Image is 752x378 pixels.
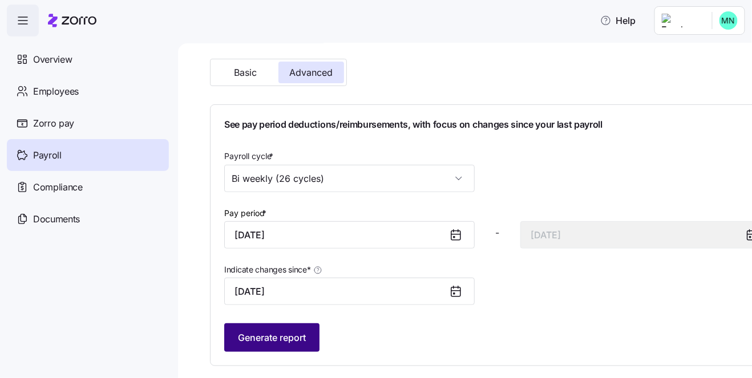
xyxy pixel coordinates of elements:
[224,264,311,275] span: Indicate changes since *
[496,226,500,240] span: -
[33,148,62,162] span: Payroll
[7,171,169,203] a: Compliance
[224,207,269,220] label: Pay period
[7,107,169,139] a: Zorro pay
[7,43,169,75] a: Overview
[238,331,306,344] span: Generate report
[662,14,703,27] img: Employer logo
[719,11,738,30] img: b0ee0d05d7ad5b312d7e0d752ccfd4ca
[33,52,72,67] span: Overview
[7,75,169,107] a: Employees
[33,212,80,226] span: Documents
[33,180,83,194] span: Compliance
[235,68,257,77] span: Basic
[224,278,475,305] input: Date of last payroll update
[600,14,636,27] span: Help
[33,84,79,99] span: Employees
[7,203,169,235] a: Documents
[290,68,333,77] span: Advanced
[224,221,475,249] input: Start date
[33,116,74,131] span: Zorro pay
[7,139,169,171] a: Payroll
[224,165,475,192] input: Payroll cycle
[224,323,320,352] button: Generate report
[591,9,645,32] button: Help
[224,150,276,162] label: Payroll cycle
